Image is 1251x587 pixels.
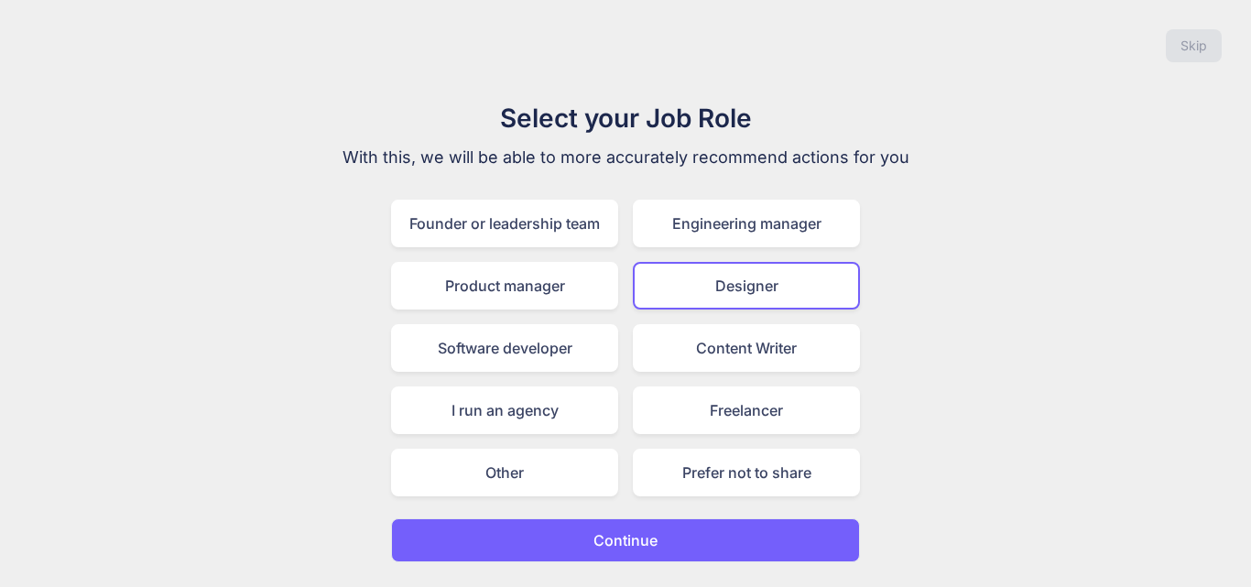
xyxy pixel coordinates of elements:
div: Freelancer [633,386,860,434]
div: Prefer not to share [633,449,860,496]
div: Engineering manager [633,200,860,247]
button: Continue [391,518,860,562]
div: Designer [633,262,860,310]
div: Content Writer [633,324,860,372]
button: Skip [1166,29,1222,62]
div: Product manager [391,262,618,310]
div: Software developer [391,324,618,372]
h1: Select your Job Role [318,99,933,137]
p: With this, we will be able to more accurately recommend actions for you [318,145,933,170]
div: I run an agency [391,386,618,434]
p: Continue [593,529,658,551]
div: Other [391,449,618,496]
div: Founder or leadership team [391,200,618,247]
